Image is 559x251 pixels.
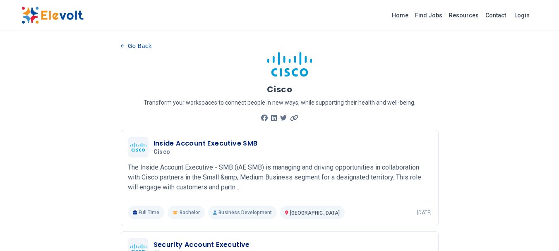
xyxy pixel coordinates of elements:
p: Transform your workspaces to connect people in new ways, while supporting their health and well-b... [121,98,439,107]
a: CiscoInside Account Executive SMBCiscoThe Inside Account Executive - SMB (iAE SMB) is managing an... [128,137,432,219]
a: Home [389,9,412,22]
iframe: Chat Widget [518,211,559,251]
span: Cisco [154,148,170,156]
img: Cisco [267,52,313,77]
a: Resources [446,9,482,22]
h3: Security Account Executive [154,240,250,250]
p: Full Time [128,206,165,219]
img: Elevolt [22,7,84,24]
img: Cisco [130,143,146,152]
p: Business Development [208,206,277,219]
h3: Inside Account Executive SMB [154,139,258,148]
button: Go Back [121,40,152,52]
a: Find Jobs [412,9,446,22]
a: Login [509,7,535,24]
span: Bachelor [180,209,200,216]
a: Contact [482,9,509,22]
p: The Inside Account Executive - SMB (iAE SMB) is managing and driving opportunities in collaborati... [128,163,432,192]
span: [GEOGRAPHIC_DATA] [290,210,340,216]
h1: Cisco [267,84,293,95]
p: [DATE] [417,209,432,216]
